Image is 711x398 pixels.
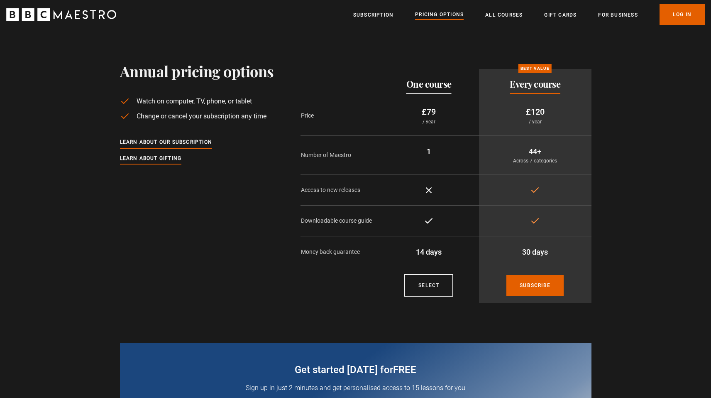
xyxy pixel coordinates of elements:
nav: Primary [353,4,705,25]
p: Sign up in just 2 minutes and get personalised access to 15 lessons for you [140,383,572,393]
a: Learn about gifting [120,154,182,163]
p: Downloadable course guide [301,216,379,225]
p: / year [486,118,585,125]
p: 44+ [486,146,585,157]
p: Best value [518,64,552,73]
svg: BBC Maestro [6,8,116,21]
a: Learn about our subscription [120,138,213,147]
p: 30 days [486,246,585,258]
a: All Courses [485,11,523,19]
h1: Annual pricing options [120,62,274,80]
p: / year [386,118,472,125]
p: £79 [386,106,472,118]
p: Across 7 categories [486,157,585,165]
a: Log In [660,4,705,25]
a: Subscribe [506,275,564,296]
p: Access to new releases [301,186,379,194]
p: Number of Maestro [301,151,379,160]
a: Courses [404,274,453,297]
li: Change or cancel your subscription any time [120,111,274,121]
span: free [393,364,416,376]
a: Subscription [353,11,393,19]
p: 14 days [386,246,472,258]
p: Money back guarantee [301,248,379,256]
h2: Every course [510,79,560,89]
a: For business [598,11,638,19]
a: Gift Cards [544,11,577,19]
a: Pricing Options [415,10,464,20]
p: 1 [386,146,472,157]
p: Price [301,111,379,120]
p: £120 [486,106,585,118]
li: Watch on computer, TV, phone, or tablet [120,96,274,106]
h2: One course [406,79,452,89]
h2: Get started [DATE] for [140,363,572,376]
